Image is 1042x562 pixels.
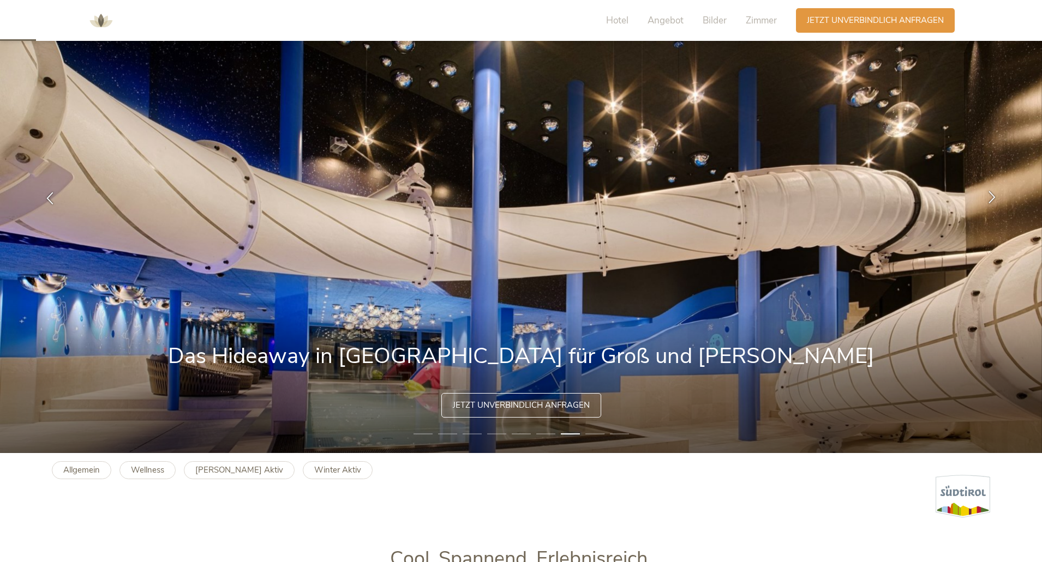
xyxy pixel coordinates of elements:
[184,461,295,479] a: [PERSON_NAME] Aktiv
[195,464,283,475] b: [PERSON_NAME] Aktiv
[606,14,628,27] span: Hotel
[85,4,117,37] img: AMONTI & LUNARIS Wellnessresort
[314,464,361,475] b: Winter Aktiv
[807,15,944,26] span: Jetzt unverbindlich anfragen
[648,14,684,27] span: Angebot
[936,475,990,518] img: Südtirol
[703,14,727,27] span: Bilder
[746,14,777,27] span: Zimmer
[63,464,100,475] b: Allgemein
[52,461,111,479] a: Allgemein
[303,461,373,479] a: Winter Aktiv
[119,461,176,479] a: Wellness
[453,400,590,411] span: Jetzt unverbindlich anfragen
[131,464,164,475] b: Wellness
[85,16,117,24] a: AMONTI & LUNARIS Wellnessresort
